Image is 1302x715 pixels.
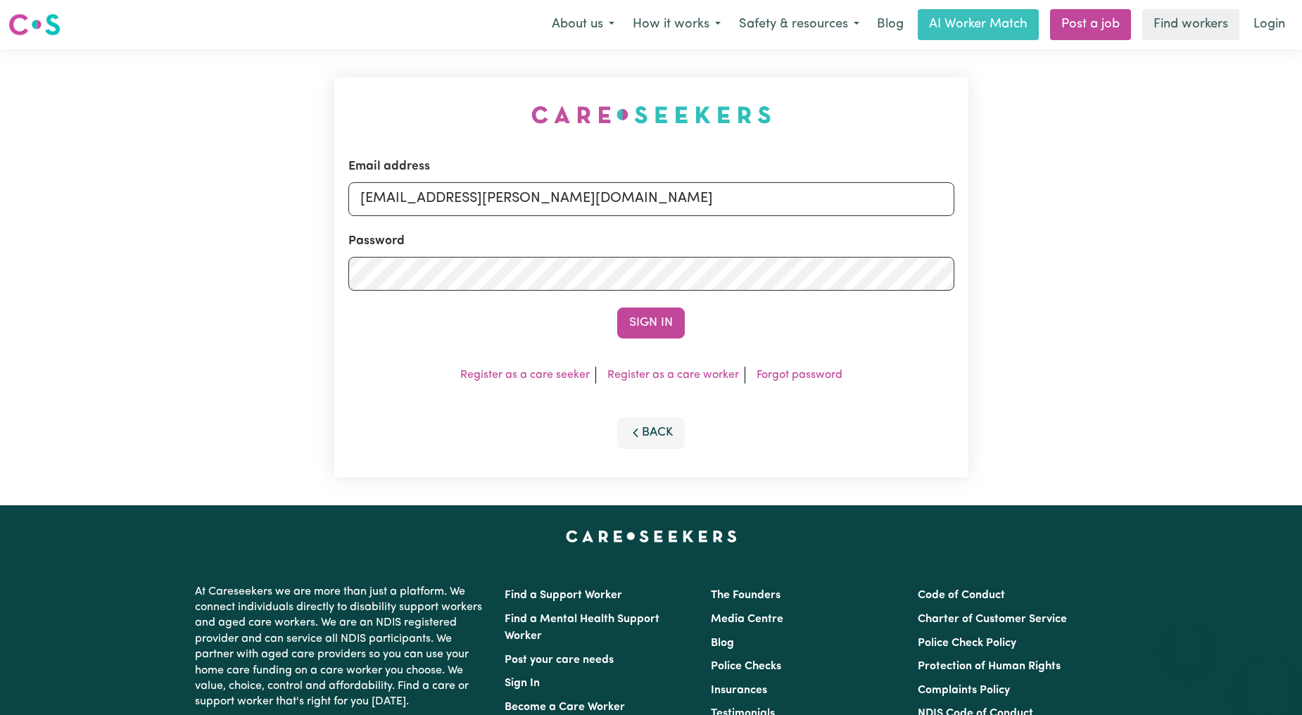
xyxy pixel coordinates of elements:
iframe: Close message [1173,625,1201,653]
a: Careseekers logo [8,8,61,41]
button: About us [543,10,624,39]
label: Email address [348,158,430,176]
a: Charter of Customer Service [918,614,1067,625]
a: Blog [711,638,734,649]
a: Post a job [1050,9,1131,40]
button: How it works [624,10,730,39]
button: Back [617,417,685,448]
a: Find workers [1142,9,1239,40]
a: AI Worker Match [918,9,1039,40]
a: Police Check Policy [918,638,1016,649]
a: Register as a care seeker [460,369,590,381]
a: Protection of Human Rights [918,661,1061,672]
a: Media Centre [711,614,783,625]
a: Insurances [711,685,767,696]
a: The Founders [711,590,780,601]
a: Post your care needs [505,654,614,666]
a: Sign In [505,678,540,689]
a: Login [1245,9,1294,40]
a: Complaints Policy [918,685,1010,696]
a: Police Checks [711,661,781,672]
button: Sign In [617,308,685,338]
a: Code of Conduct [918,590,1005,601]
button: Safety & resources [730,10,868,39]
a: Find a Mental Health Support Worker [505,614,659,642]
a: Find a Support Worker [505,590,622,601]
a: Register as a care worker [607,369,739,381]
a: Forgot password [757,369,842,381]
a: Careseekers home page [566,531,737,542]
label: Password [348,232,405,251]
iframe: Button to launch messaging window [1246,659,1291,704]
a: Blog [868,9,912,40]
img: Careseekers logo [8,12,61,37]
a: Become a Care Worker [505,702,625,713]
input: Email address [348,182,954,215]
